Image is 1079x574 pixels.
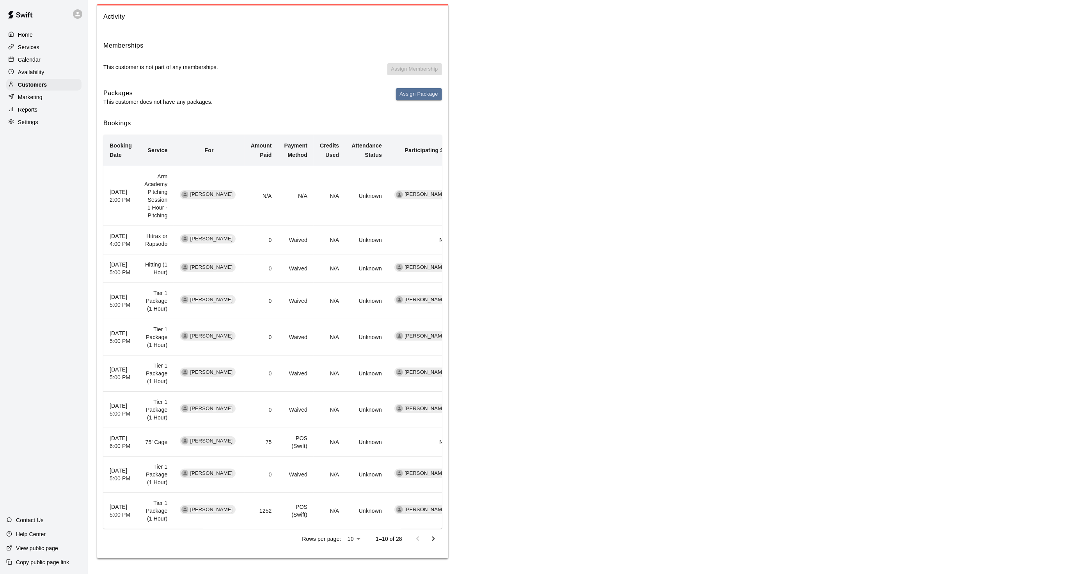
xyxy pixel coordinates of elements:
div: Jeremy Schwartz [181,332,188,339]
table: simple table [103,135,459,529]
div: Danny Lackner [396,264,403,271]
span: [PERSON_NAME] [401,332,450,340]
div: Settings [6,116,82,128]
a: Calendar [6,54,82,66]
td: Tier 1 Package (1 Hour) [138,283,174,319]
p: Settings [18,118,38,126]
span: [PERSON_NAME] [187,369,236,376]
td: Unknown [345,166,388,226]
p: Services [18,43,39,51]
b: Amount Paid [251,142,272,158]
div: 10 [344,533,364,545]
td: N/A [314,166,345,226]
span: Activity [103,12,442,22]
td: Tier 1 Package (1 Hour) [138,493,174,529]
a: Availability [6,66,82,78]
span: [PERSON_NAME] [187,470,236,477]
div: Services [6,41,82,53]
th: [DATE] 6:00 PM [103,428,138,457]
p: Help Center [16,530,46,538]
div: [PERSON_NAME] [394,469,450,478]
p: Copy public page link [16,558,69,566]
p: 1–10 of 28 [376,535,402,543]
td: Arm Academy Pitching Session 1 Hour - Pitching [138,166,174,226]
div: Danny Lackner [396,405,403,412]
td: 0 [245,457,278,493]
div: Jeremy Schwartz [181,264,188,271]
a: Marketing [6,91,82,103]
td: N/A [314,457,345,493]
h6: Bookings [103,118,442,128]
div: Danny Lackner [396,506,403,513]
td: Unknown [345,428,388,457]
p: Home [18,31,33,39]
td: Waived [278,283,314,319]
th: [DATE] 5:00 PM [103,283,138,319]
b: Credits Used [320,142,339,158]
div: [PERSON_NAME] [394,263,450,272]
p: This customer does not have any packages. [103,98,213,106]
div: [PERSON_NAME] [394,331,450,341]
div: [PERSON_NAME] [394,190,450,199]
td: N/A [314,428,345,457]
b: Attendance Status [351,142,382,158]
b: Booking Date [110,142,132,158]
td: N/A [278,166,314,226]
td: 0 [245,283,278,319]
span: [PERSON_NAME] [401,264,450,271]
td: Tier 1 Package (1 Hour) [138,319,174,355]
p: Rows per page: [302,535,341,543]
span: [PERSON_NAME] [401,191,450,198]
div: [PERSON_NAME] [394,404,450,413]
span: [PERSON_NAME] [187,437,236,445]
div: Danny Lackner [396,369,403,376]
th: [DATE] 5:00 PM [103,493,138,529]
th: [DATE] 2:00 PM [103,166,138,226]
td: Tier 1 Package (1 Hour) [138,392,174,428]
div: Jeremy Schwartz [181,405,188,412]
th: [DATE] 5:00 PM [103,254,138,283]
td: Unknown [345,283,388,319]
td: Waived [278,319,314,355]
td: 75 [245,428,278,457]
td: 0 [245,355,278,392]
td: 0 [245,226,278,254]
p: Contact Us [16,516,44,524]
td: Waived [278,226,314,254]
td: N/A [314,226,345,254]
td: N/A [314,392,345,428]
td: Tier 1 Package (1 Hour) [138,457,174,493]
td: 0 [245,319,278,355]
b: Payment Method [284,142,307,158]
td: N/A [245,166,278,226]
td: 75' Cage [138,428,174,457]
p: Availability [18,68,44,76]
p: Marketing [18,93,43,101]
th: [DATE] 5:00 PM [103,392,138,428]
td: 0 [245,254,278,283]
td: N/A [314,493,345,529]
td: POS (Swift) [278,428,314,457]
div: Max Nielsen [396,191,403,198]
td: POS (Swift) [278,493,314,529]
th: [DATE] 5:00 PM [103,457,138,493]
span: [PERSON_NAME] [187,191,236,198]
span: [PERSON_NAME] [401,369,450,376]
a: Reports [6,104,82,116]
div: Danny Lackner [396,296,403,303]
p: This customer is not part of any memberships. [103,63,218,71]
td: 1252 [245,493,278,529]
span: [PERSON_NAME] [187,405,236,412]
button: Assign Package [396,88,442,100]
td: Tier 1 Package (1 Hour) [138,355,174,392]
p: Reports [18,106,37,114]
div: Jeremy Schwartz [181,437,188,444]
p: Calendar [18,56,41,64]
div: Jeremy Schwartz [181,191,188,198]
td: 0 [245,392,278,428]
a: Home [6,29,82,41]
td: N/A [314,283,345,319]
